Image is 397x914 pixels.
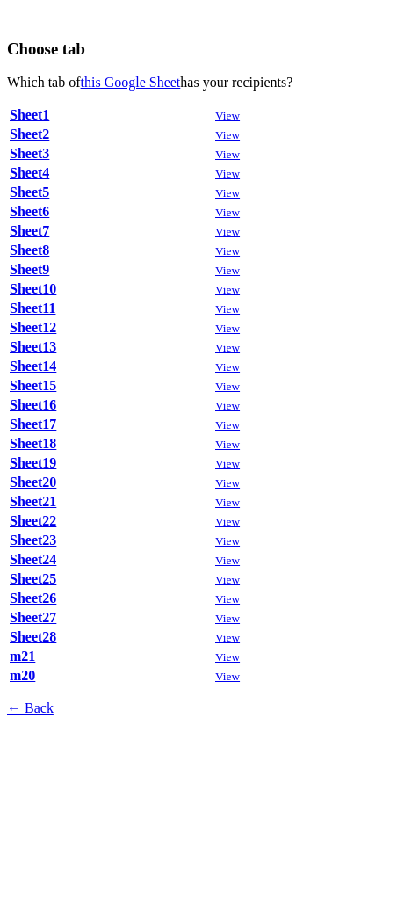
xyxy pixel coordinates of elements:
[215,341,240,354] small: View
[215,378,240,393] a: View
[215,475,240,490] a: View
[10,262,49,277] strong: Sheet9
[7,700,54,715] a: ← Back
[215,107,240,122] a: View
[215,109,240,122] small: View
[215,571,240,586] a: View
[215,417,240,432] a: View
[215,302,240,316] small: View
[215,360,240,374] small: View
[10,281,56,296] a: Sheet10
[10,629,56,644] a: Sheet28
[10,649,35,664] strong: m21
[10,301,55,316] a: Sheet11
[10,204,49,219] a: Sheet6
[10,320,56,335] a: Sheet12
[10,475,56,490] strong: Sheet20
[10,243,49,258] a: Sheet8
[215,243,240,258] a: View
[215,534,240,548] small: View
[215,223,240,238] a: View
[215,418,240,432] small: View
[215,339,240,354] a: View
[10,107,49,122] a: Sheet1
[10,359,56,374] a: Sheet14
[215,496,240,509] small: View
[215,455,240,470] a: View
[215,554,240,567] small: View
[215,380,240,393] small: View
[215,281,240,296] a: View
[215,127,240,141] a: View
[215,494,240,509] a: View
[215,591,240,606] a: View
[10,494,56,509] a: Sheet21
[215,204,240,219] a: View
[215,186,240,199] small: View
[215,533,240,548] a: View
[215,476,240,490] small: View
[10,591,56,606] strong: Sheet26
[215,573,240,586] small: View
[10,146,49,161] a: Sheet3
[215,397,240,412] a: View
[10,378,56,393] a: Sheet15
[215,225,240,238] small: View
[215,438,240,451] small: View
[215,457,240,470] small: View
[215,262,240,277] a: View
[215,167,240,180] small: View
[10,127,49,141] strong: Sheet2
[215,668,240,683] a: View
[215,244,240,258] small: View
[215,322,240,335] small: View
[10,223,49,238] a: Sheet7
[215,148,240,161] small: View
[215,283,240,296] small: View
[215,629,240,644] a: View
[215,320,240,335] a: View
[215,146,240,161] a: View
[215,592,240,606] small: View
[215,128,240,141] small: View
[215,359,240,374] a: View
[10,397,56,412] a: Sheet16
[215,670,240,683] small: View
[10,436,56,451] a: Sheet18
[10,571,56,586] a: Sheet25
[215,513,240,528] a: View
[10,513,56,528] strong: Sheet22
[10,185,49,199] a: Sheet5
[10,668,35,683] a: m20
[10,165,49,180] a: Sheet4
[7,75,390,91] p: Which tab of has your recipients?
[10,552,56,567] a: Sheet24
[7,40,390,59] h3: Choose tab
[10,455,56,470] a: Sheet19
[215,301,240,316] a: View
[215,206,240,219] small: View
[81,75,181,90] a: this Google Sheet
[10,339,56,354] strong: Sheet13
[215,264,240,277] small: View
[215,165,240,180] a: View
[10,533,56,548] a: Sheet23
